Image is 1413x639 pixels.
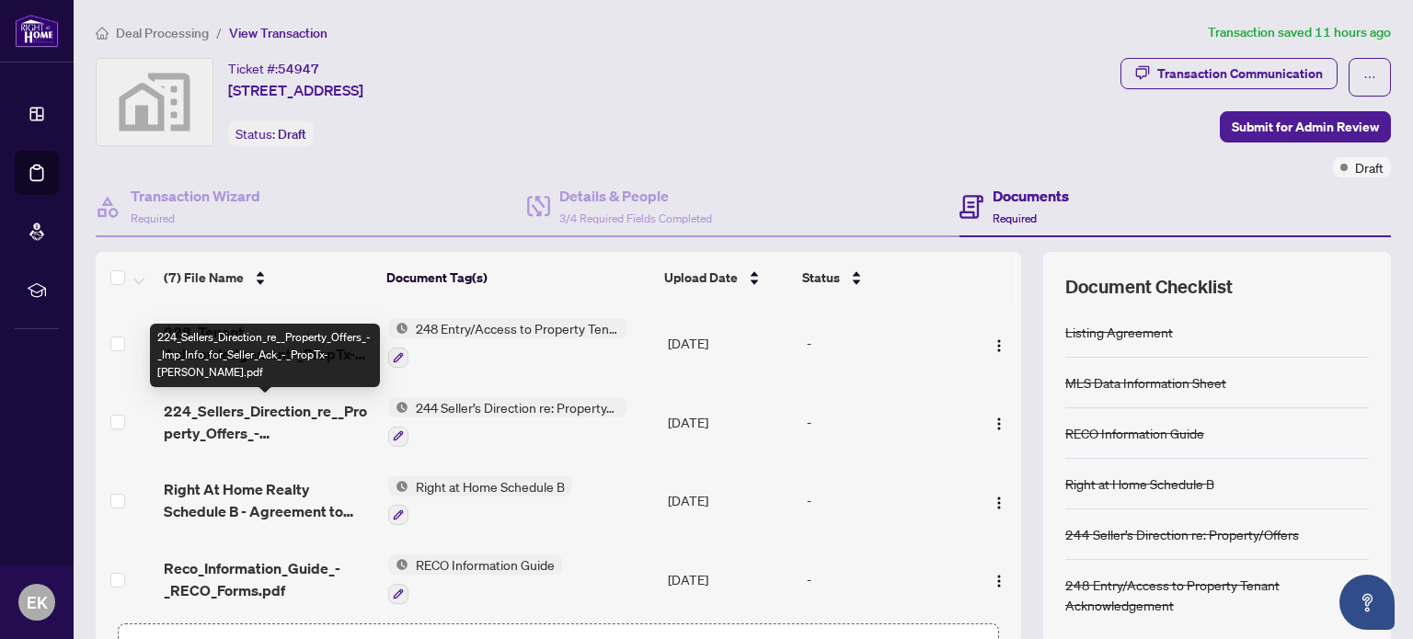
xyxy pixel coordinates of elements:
img: Logo [992,496,1006,510]
img: Status Icon [388,476,408,496]
div: Status: [228,121,314,146]
button: Status IconRight at Home Schedule B [388,476,572,526]
span: Submit for Admin Review [1232,112,1379,142]
button: Transaction Communication [1120,58,1338,89]
th: Document Tag(s) [379,252,658,303]
th: Status [795,252,967,303]
button: Status Icon244 Seller’s Direction re: Property/Offers [388,397,626,447]
h4: Documents [993,185,1069,207]
button: Logo [984,328,1014,358]
div: - [807,412,965,432]
span: [STREET_ADDRESS] [228,79,363,101]
span: Status [802,268,840,288]
img: Logo [992,338,1006,353]
td: [DATE] [661,382,799,462]
button: Status Icon248 Entry/Access to Property Tenant Acknowledgement [388,318,626,368]
div: - [807,333,965,353]
td: [DATE] [661,462,799,541]
article: Transaction saved 11 hours ago [1208,22,1391,43]
div: Listing Agreement [1065,322,1173,342]
div: Right at Home Schedule B [1065,474,1214,494]
div: - [807,569,965,589]
span: Right at Home Schedule B [408,476,572,496]
button: Open asap [1339,575,1395,630]
span: Required [131,211,175,225]
div: - [807,490,965,510]
li: / [216,22,222,43]
span: home [96,27,109,40]
button: Status IconRECO Information Guide [388,554,562,604]
th: Upload Date [657,252,794,303]
span: Deal Processing [116,25,209,41]
span: View Transaction [229,25,327,41]
span: 54947 [278,61,319,77]
img: logo [15,14,59,48]
span: Draft [278,126,306,143]
span: ellipsis [1363,71,1376,84]
span: Document Checklist [1065,274,1233,300]
img: Logo [992,574,1006,588]
div: RECO Information Guide [1065,423,1204,443]
span: (7) File Name [164,268,244,288]
img: Status Icon [388,318,408,338]
img: Status Icon [388,554,408,575]
div: MLS Data Information Sheet [1065,372,1226,393]
span: 248 Entry/Access to Property Tenant Acknowledgement [408,318,626,338]
div: 248 Entry/Access to Property Tenant Acknowledgement [1065,575,1369,615]
img: Status Icon [388,397,408,417]
span: Reco_Information_Guide_-_RECO_Forms.pdf [164,557,373,601]
h4: Details & People [559,185,712,207]
span: Draft [1355,157,1384,177]
div: 244 Seller’s Direction re: Property/Offers [1065,524,1299,544]
th: (7) File Name [156,252,379,303]
button: Submit for Admin Review [1220,111,1391,143]
div: Ticket #: [228,58,319,79]
span: EK [27,589,48,615]
span: Upload Date [664,268,738,288]
button: Logo [984,565,1014,594]
span: Required [993,211,1037,225]
span: 244 Seller’s Direction re: Property/Offers [408,397,626,417]
td: [DATE] [661,303,799,382]
td: [DATE] [661,540,799,619]
h4: Transaction Wizard [131,185,260,207]
span: Right At Home Realty Schedule B - Agreement to Lease - Residential.pdf [164,478,373,522]
img: svg%3e [97,59,213,145]
img: Logo [992,416,1006,431]
span: 224_Sellers_Direction_re__Property_Offers_-_Imp_Info_for_Seller_Ack_-_PropTx-[PERSON_NAME].pdf [164,400,373,444]
div: Transaction Communication [1157,59,1323,88]
button: Logo [984,485,1014,515]
span: 3/4 Required Fields Completed [559,211,712,225]
span: RECO Information Guide [408,554,562,575]
button: Logo [984,407,1014,437]
span: 228_Tenant Acknowledgement-_PropTx-[PERSON_NAME].pdf [164,321,373,365]
div: 224_Sellers_Direction_re__Property_Offers_-_Imp_Info_for_Seller_Ack_-_PropTx-[PERSON_NAME].pdf [150,324,380,387]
